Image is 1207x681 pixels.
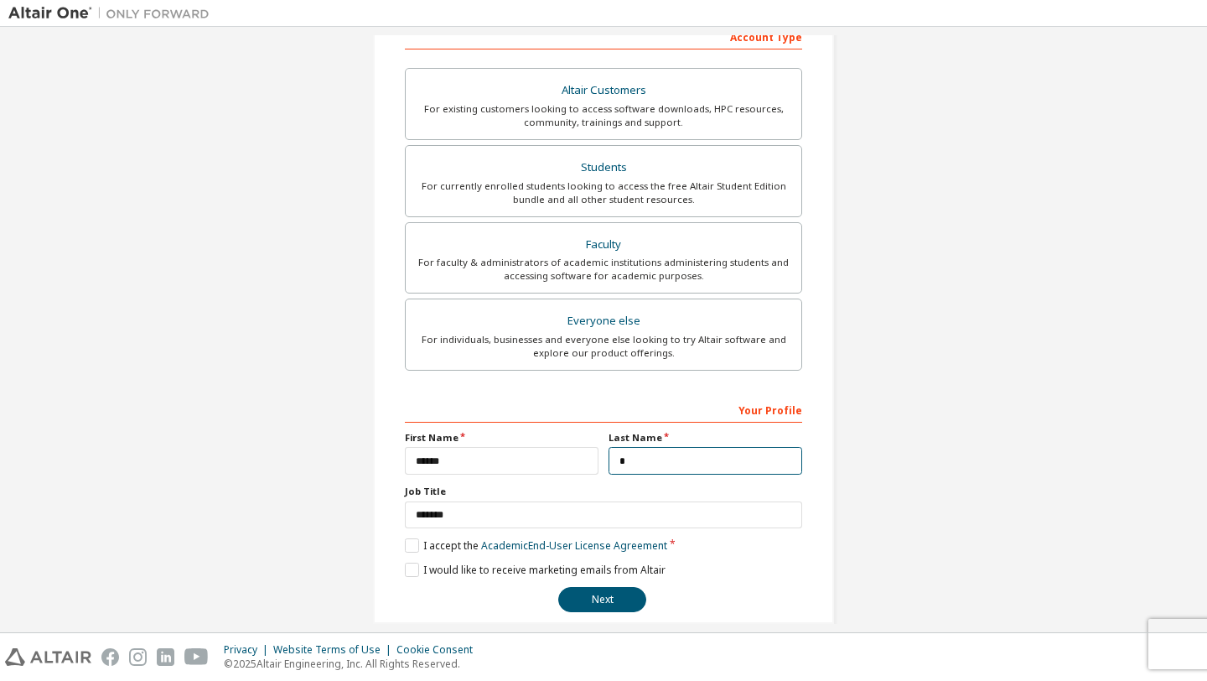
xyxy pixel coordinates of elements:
div: Altair Customers [416,79,791,102]
div: Faculty [416,233,791,257]
div: Your Profile [405,396,802,423]
div: For individuals, businesses and everyone else looking to try Altair software and explore our prod... [416,333,791,360]
img: linkedin.svg [157,648,174,666]
div: Cookie Consent [396,643,483,657]
div: Website Terms of Use [273,643,396,657]
img: facebook.svg [101,648,119,666]
label: I accept the [405,538,667,553]
img: instagram.svg [129,648,147,666]
div: Everyone else [416,309,791,333]
a: Academic End-User License Agreement [481,538,667,553]
label: I would like to receive marketing emails from Altair [405,563,666,577]
p: © 2025 Altair Engineering, Inc. All Rights Reserved. [224,657,483,671]
img: altair_logo.svg [5,648,91,666]
div: Privacy [224,643,273,657]
div: For faculty & administrators of academic institutions administering students and accessing softwa... [416,256,791,283]
label: Last Name [609,431,802,444]
div: For existing customers looking to access software downloads, HPC resources, community, trainings ... [416,102,791,129]
label: First Name [405,431,598,444]
div: For currently enrolled students looking to access the free Altair Student Edition bundle and all ... [416,179,791,206]
div: Account Type [405,23,802,49]
button: Next [558,587,646,612]
div: Students [416,156,791,179]
img: youtube.svg [184,648,209,666]
label: Job Title [405,485,802,498]
img: Altair One [8,5,218,22]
